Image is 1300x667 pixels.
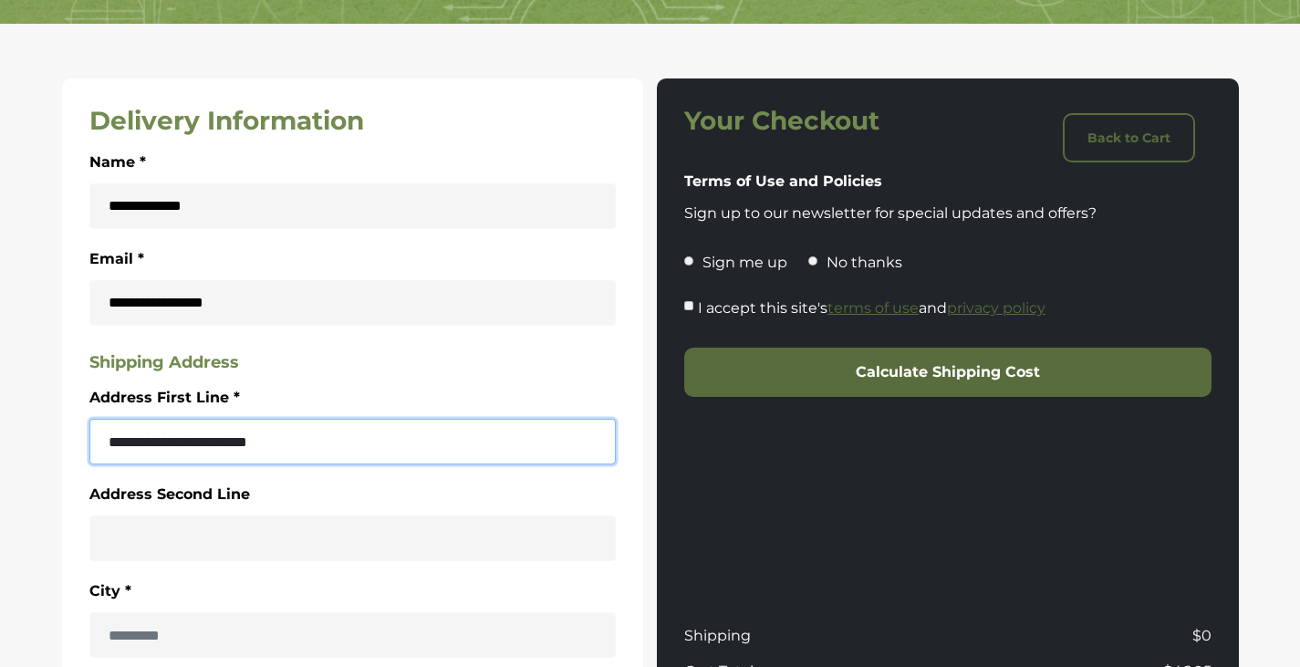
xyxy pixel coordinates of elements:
[89,386,240,410] label: Address First Line *
[698,297,1045,320] label: I accept this site's and
[954,625,1211,647] p: $0
[684,106,941,137] h3: Your Checkout
[89,579,131,603] label: City *
[684,348,1212,397] button: Calculate Shipping Cost
[702,252,787,274] p: Sign me up
[89,247,144,271] label: Email *
[89,106,617,137] h3: Delivery Information
[827,252,902,274] p: No thanks
[1063,113,1195,162] a: Back to Cart
[827,299,919,317] a: terms of use
[684,170,882,193] label: Terms of Use and Policies
[89,483,250,506] label: Address Second Line
[684,625,941,647] p: Shipping
[89,151,146,174] label: Name *
[89,353,617,373] h5: Shipping Address
[684,203,1212,224] p: Sign up to our newsletter for special updates and offers?
[947,299,1045,317] a: privacy policy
